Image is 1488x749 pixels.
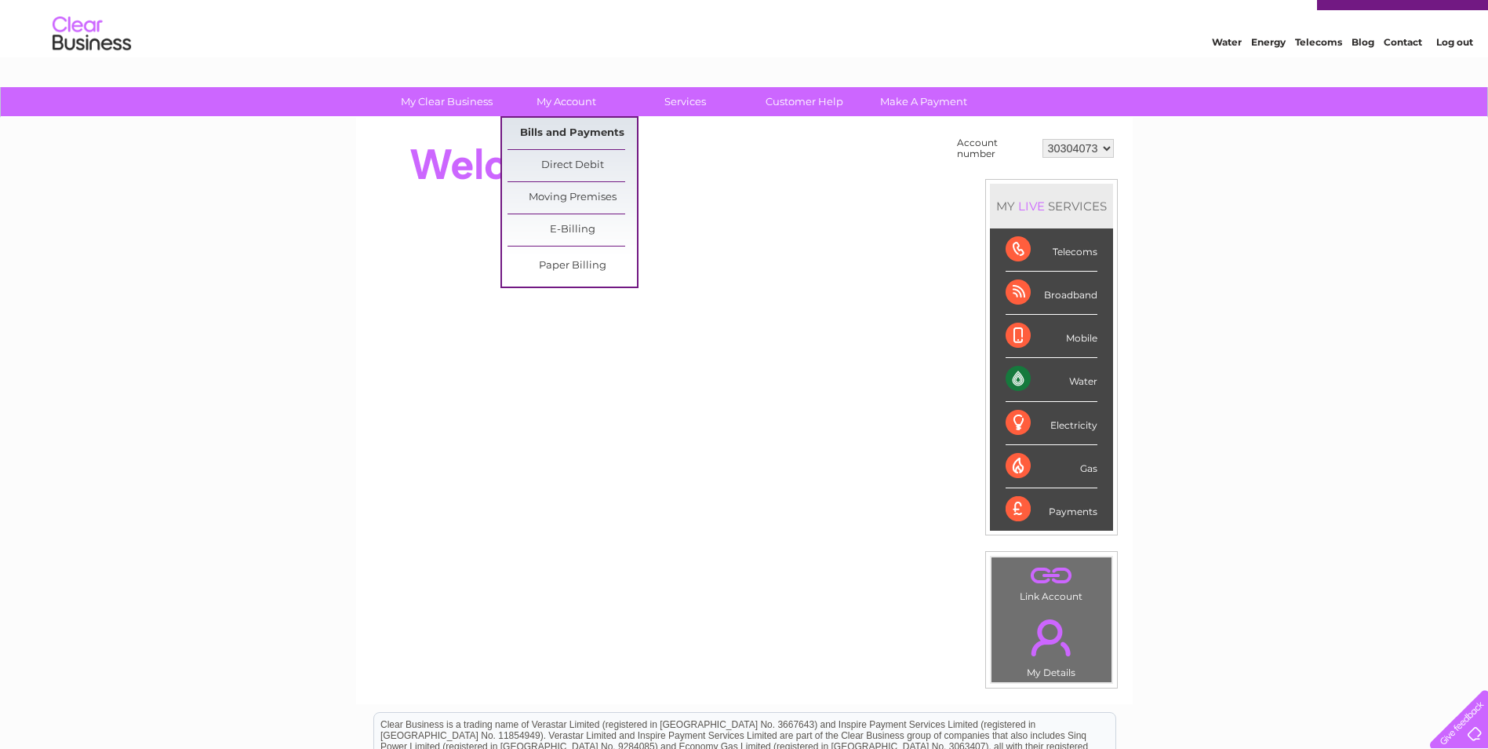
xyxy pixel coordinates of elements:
[1006,358,1097,401] div: Water
[52,41,132,89] img: logo.png
[508,182,637,214] a: Moving Premises
[1006,272,1097,315] div: Broadband
[740,87,869,116] a: Customer Help
[859,87,988,116] a: Make A Payment
[1006,445,1097,488] div: Gas
[1006,488,1097,531] div: Payments
[501,87,631,116] a: My Account
[508,118,637,149] a: Bills and Payments
[1015,199,1048,214] div: LIVE
[995,610,1108,665] a: .
[1436,67,1473,79] a: Log out
[1384,67,1422,79] a: Contact
[1251,67,1286,79] a: Energy
[1192,8,1301,27] a: 0333 014 3131
[995,561,1108,589] a: .
[374,9,1115,76] div: Clear Business is a trading name of Verastar Limited (registered in [GEOGRAPHIC_DATA] No. 3667643...
[1295,67,1342,79] a: Telecoms
[508,250,637,282] a: Paper Billing
[382,87,511,116] a: My Clear Business
[991,606,1112,683] td: My Details
[1352,67,1374,79] a: Blog
[1212,67,1242,79] a: Water
[953,133,1039,163] td: Account number
[1006,402,1097,445] div: Electricity
[991,557,1112,606] td: Link Account
[1006,228,1097,272] div: Telecoms
[620,87,750,116] a: Services
[990,184,1113,228] div: MY SERVICES
[508,214,637,246] a: E-Billing
[1006,315,1097,358] div: Mobile
[508,150,637,181] a: Direct Debit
